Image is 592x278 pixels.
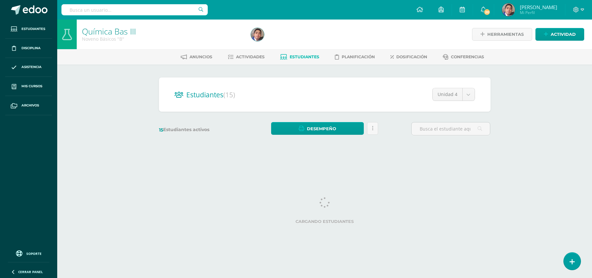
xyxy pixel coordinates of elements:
a: Soporte [8,249,49,257]
span: Archivos [21,103,39,108]
span: Herramientas [487,28,524,40]
span: Dosificación [396,54,427,59]
a: Química Bas III [82,26,136,37]
a: Anuncios [181,52,212,62]
a: Actividades [228,52,265,62]
span: Mi Perfil [520,10,557,15]
span: Conferencias [451,54,484,59]
span: Disciplina [21,46,41,51]
img: 045b1e7a8ae5b45e72d08cce8d27521f.png [502,3,515,16]
span: Estudiantes [186,90,235,99]
a: Dosificación [390,52,427,62]
span: Cerrar panel [18,270,43,274]
span: Planificación [342,54,375,59]
img: 045b1e7a8ae5b45e72d08cce8d27521f.png [251,28,264,41]
span: Desempeño [307,123,336,135]
h1: Química Bas III [82,27,243,36]
span: Actividades [236,54,265,59]
span: Mis cursos [21,84,42,89]
a: Asistencia [5,58,52,77]
label: Cargando estudiantes [162,219,488,224]
a: Planificación [335,52,375,62]
label: Estudiantes activos [159,127,238,133]
span: Anuncios [190,54,212,59]
div: Noveno Básicos 'B' [82,36,243,42]
a: Herramientas [472,28,532,41]
span: Unidad 4 [438,88,457,101]
a: Mis cursos [5,77,52,96]
span: (15) [223,90,235,99]
span: Asistencia [21,64,42,70]
a: Estudiantes [280,52,319,62]
input: Busca el estudiante aquí... [412,122,490,135]
a: Actividad [535,28,584,41]
span: Estudiantes [21,26,45,32]
input: Busca un usuario... [61,4,208,15]
a: Estudiantes [5,20,52,39]
span: 20 [483,8,491,16]
a: Archivos [5,96,52,115]
span: [PERSON_NAME] [520,4,557,10]
span: 15 [159,127,163,133]
span: Actividad [551,28,576,40]
span: Soporte [26,251,42,256]
a: Desempeño [271,122,364,135]
a: Conferencias [443,52,484,62]
span: Estudiantes [290,54,319,59]
a: Unidad 4 [433,88,475,101]
a: Disciplina [5,39,52,58]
